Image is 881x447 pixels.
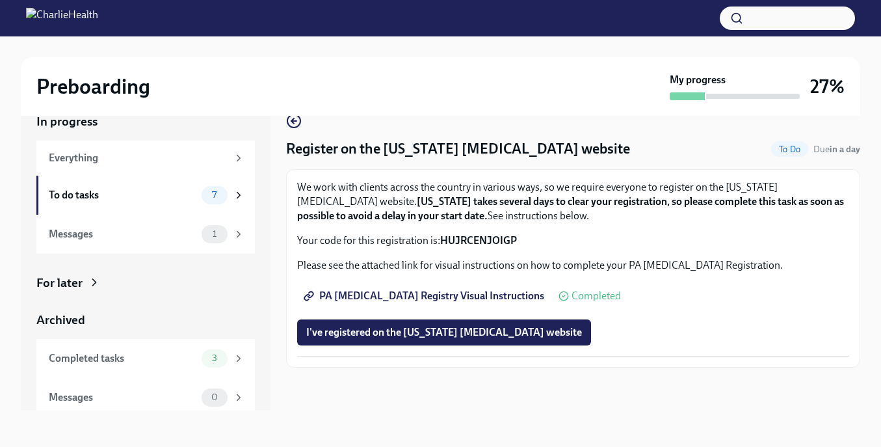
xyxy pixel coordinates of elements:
[810,75,845,98] h3: 27%
[49,188,196,202] div: To do tasks
[36,275,255,291] a: For later
[306,326,582,339] span: I've registered on the [US_STATE] [MEDICAL_DATA] website
[830,144,860,155] strong: in a day
[49,351,196,366] div: Completed tasks
[26,8,98,29] img: CharlieHealth
[204,392,226,402] span: 0
[440,234,517,247] strong: HUJRCENJOIGP
[297,234,849,248] p: Your code for this registration is:
[36,113,255,130] a: In progress
[36,141,255,176] a: Everything
[306,290,544,303] span: PA [MEDICAL_DATA] Registry Visual Instructions
[813,143,860,156] span: October 17th, 2025 09:00
[36,312,255,329] a: Archived
[813,144,860,155] span: Due
[36,215,255,254] a: Messages1
[297,258,849,273] p: Please see the attached link for visual instructions on how to complete your PA [MEDICAL_DATA] Re...
[204,353,225,363] span: 3
[204,190,224,200] span: 7
[36,378,255,417] a: Messages0
[49,151,228,165] div: Everything
[670,73,726,87] strong: My progress
[297,180,849,223] p: We work with clients across the country in various ways, so we require everyone to register on th...
[286,139,630,159] h4: Register on the [US_STATE] [MEDICAL_DATA] website
[771,144,808,154] span: To Do
[49,390,196,405] div: Messages
[36,275,83,291] div: For later
[36,176,255,215] a: To do tasks7
[297,195,844,222] strong: [US_STATE] takes several days to clear your registration, so please complete this task as soon as...
[49,227,196,241] div: Messages
[297,283,553,309] a: PA [MEDICAL_DATA] Registry Visual Instructions
[572,291,621,301] span: Completed
[205,229,224,239] span: 1
[297,319,591,345] button: I've registered on the [US_STATE] [MEDICAL_DATA] website
[36,339,255,378] a: Completed tasks3
[36,74,150,100] h2: Preboarding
